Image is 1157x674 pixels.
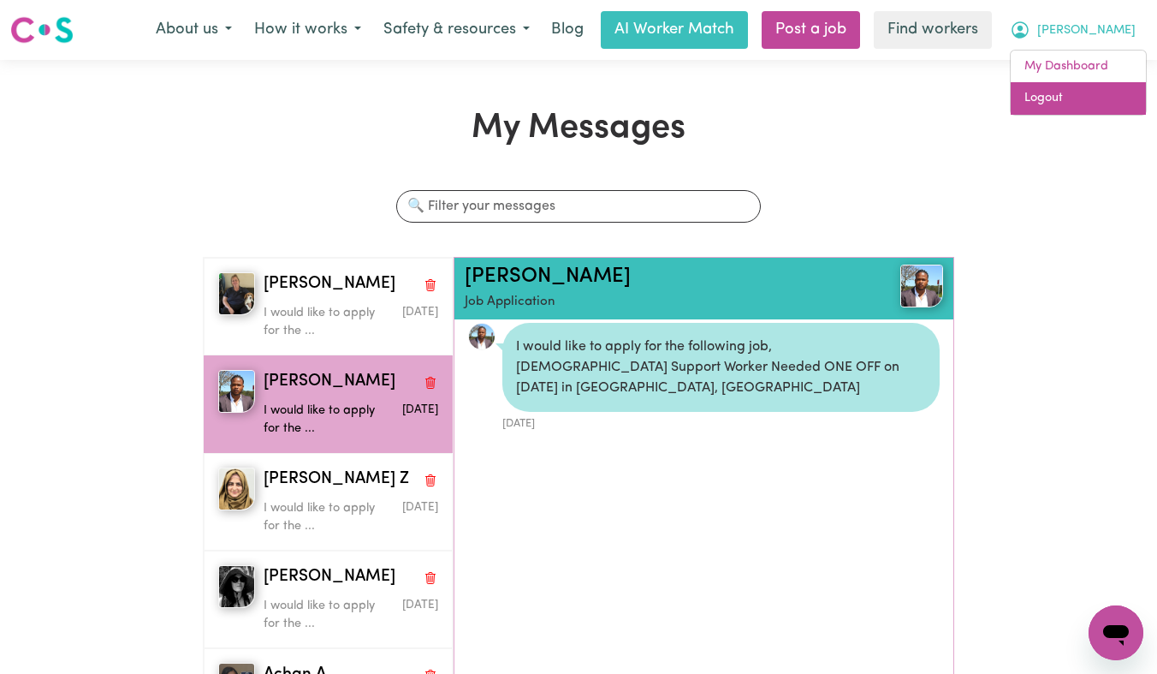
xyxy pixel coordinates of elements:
button: How it works [243,12,372,48]
p: I would like to apply for the ... [264,499,380,536]
input: 🔍 Filter your messages [396,190,762,223]
a: Logout [1011,82,1146,115]
img: F2FCC75731B742E991B2FC64E196988E_avatar_blob [468,323,495,350]
span: [PERSON_NAME] [264,565,395,590]
button: Delete conversation [423,273,438,295]
span: [PERSON_NAME] [264,370,395,395]
div: My Account [1010,50,1147,116]
p: I would like to apply for the ... [264,402,380,438]
button: About us [145,12,243,48]
p: I would like to apply for the ... [264,597,380,634]
button: Cherie R[PERSON_NAME]Delete conversationI would like to apply for the ...Message sent on August 5... [204,258,452,355]
img: Victor O [218,370,255,413]
button: Uzma Z[PERSON_NAME] ZDelete conversationI would like to apply for the ...Message sent on July 6, ... [204,453,452,551]
div: I would like to apply for the following job, [DEMOGRAPHIC_DATA] Support Worker Needed ONE OFF on ... [502,323,940,412]
h1: My Messages [203,108,953,149]
button: Delete conversation [423,371,438,393]
span: [PERSON_NAME] [1037,21,1136,40]
img: Cherie R [218,272,255,315]
a: Post a job [762,11,860,49]
span: Message sent on August 6, 2024 [402,404,438,415]
a: Blog [541,11,594,49]
img: Careseekers logo [10,15,74,45]
span: [PERSON_NAME] Z [264,468,409,492]
span: Message sent on August 5, 2025 [402,307,438,318]
span: Message sent on July 4, 2024 [402,599,438,611]
a: Find workers [874,11,992,49]
span: Message sent on July 6, 2024 [402,502,438,513]
img: Gabrielle C [218,565,255,608]
a: AI Worker Match [601,11,748,49]
button: Safety & resources [372,12,541,48]
a: My Dashboard [1011,51,1146,83]
button: Delete conversation [423,566,438,588]
div: [DATE] [502,412,940,432]
button: Delete conversation [423,468,438,491]
span: [PERSON_NAME] [264,272,395,297]
a: View Victor O's profile [468,323,495,350]
a: Victor O [863,265,943,307]
img: Uzma Z [218,468,255,510]
a: [PERSON_NAME] [465,266,631,287]
button: My Account [999,12,1147,48]
img: View Victor O's profile [900,265,943,307]
p: I would like to apply for the ... [264,304,380,341]
iframe: Button to launch messaging window [1089,605,1143,660]
button: Gabrielle C[PERSON_NAME]Delete conversationI would like to apply for the ...Message sent on July ... [204,551,452,648]
a: Careseekers logo [10,10,74,50]
p: Job Application [465,293,863,313]
button: Victor O[PERSON_NAME]Delete conversationI would like to apply for the ...Message sent on August 6... [204,355,452,453]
